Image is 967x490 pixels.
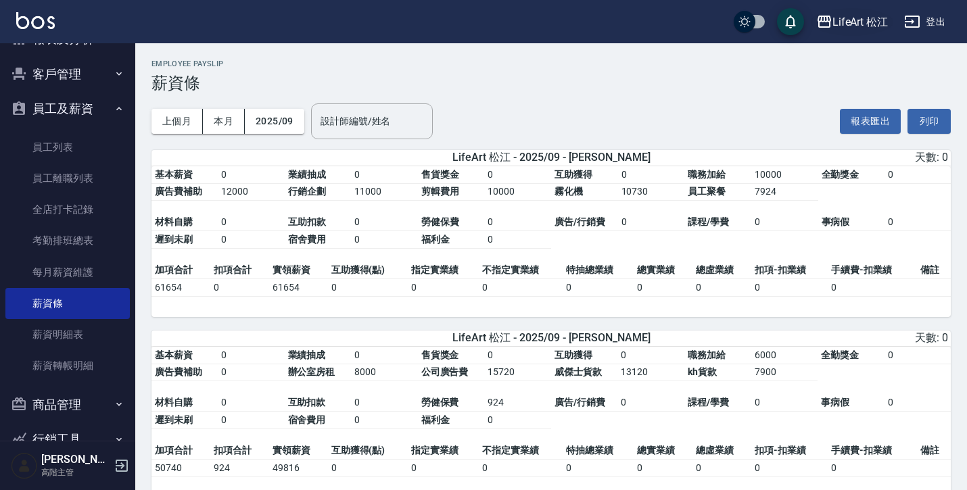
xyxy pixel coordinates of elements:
span: 互助扣款 [288,216,326,227]
p: 高階主管 [41,466,110,479]
td: 0 [618,166,685,184]
div: 天數: 0 [686,331,948,345]
span: 售貨獎金 [421,349,459,360]
button: 客戶管理 [5,57,130,92]
a: 考勤排班總表 [5,225,130,256]
span: 課程/學費 [688,216,729,227]
td: 0 [751,394,818,412]
td: 0 [484,214,551,231]
td: 指定實業績 [408,442,479,460]
span: 廣告/行銷費 [555,397,605,408]
td: 7900 [751,364,818,381]
div: 天數: 0 [686,151,948,165]
td: 15720 [484,364,551,381]
button: 上個月 [151,109,203,134]
td: 扣項合計 [210,442,269,460]
span: 遲到未刷 [155,234,193,245]
td: 扣項-扣業績 [751,262,828,279]
td: 49816 [269,459,328,476]
td: 50740 [151,459,210,476]
td: 0 [218,231,285,249]
td: 總實業績 [634,442,692,460]
td: 0 [351,347,418,364]
td: 0 [351,166,418,184]
td: 0 [634,459,692,476]
span: 威傑士貨款 [555,366,602,377]
td: 7924 [751,183,818,201]
span: 事病假 [822,216,850,227]
span: 行銷企劃 [288,186,326,197]
span: 福利金 [421,414,450,425]
td: 0 [408,459,479,476]
span: 勞健保費 [421,397,459,408]
td: 備註 [917,442,951,460]
span: 剪輯費用 [421,186,459,197]
span: 辦公室房租 [288,366,335,377]
span: 職務加給 [688,349,726,360]
span: 遲到未刷 [155,414,193,425]
td: 0 [484,347,551,364]
span: 互助獲得 [555,349,592,360]
a: 員工離職列表 [5,163,130,194]
td: 0 [210,278,269,296]
td: 0 [218,364,284,381]
span: 課程/學費 [688,397,729,408]
a: 薪資明細表 [5,319,130,350]
td: 0 [828,459,917,476]
td: 0 [692,459,751,476]
td: 0 [351,231,418,249]
td: 互助獲得(點) [328,262,408,279]
span: 廣告費補助 [155,186,202,197]
td: 0 [617,347,684,364]
td: 互助獲得(點) [328,442,408,460]
td: 總虛業績 [692,262,751,279]
span: 廣告費補助 [155,366,202,377]
td: 0 [351,394,418,412]
td: 0 [751,214,818,231]
table: a dense table [151,166,951,262]
td: 0 [479,459,563,476]
td: 11000 [351,183,418,201]
button: 2025/09 [245,109,304,134]
td: 61654 [269,278,328,296]
span: LifeArt 松江 - 2025/09 - [PERSON_NAME] [452,331,651,345]
a: 全店打卡記錄 [5,194,130,225]
span: 霧化機 [555,186,583,197]
td: 特抽總業績 [563,262,634,279]
td: 12000 [218,183,285,201]
div: LifeArt 松江 [832,14,889,30]
h2: Employee Payslip [151,59,951,68]
td: 10730 [618,183,685,201]
button: 本月 [203,109,245,134]
h3: 薪資條 [151,74,951,93]
td: 0 [408,278,479,296]
td: 0 [218,394,284,412]
td: 924 [484,394,551,412]
td: 0 [563,459,634,476]
td: 加項合計 [151,442,210,460]
td: 總實業績 [634,262,692,279]
td: 加項合計 [151,262,210,279]
td: 0 [351,412,418,429]
button: 登出 [899,9,951,34]
span: 基本薪資 [155,349,193,360]
td: 0 [885,214,951,231]
td: 0 [618,214,685,231]
span: 宿舍費用 [288,234,326,245]
td: 0 [885,394,951,412]
td: 實領薪資 [269,442,328,460]
td: 不指定實業績 [479,442,563,460]
a: 每月薪資維護 [5,257,130,288]
span: 材料自購 [155,397,193,408]
td: 0 [484,166,551,184]
span: 互助扣款 [288,397,326,408]
td: 0 [563,278,634,296]
span: 公司廣告費 [421,366,469,377]
span: 勞健保費 [421,216,459,227]
span: 事病假 [821,397,849,408]
td: 扣項-扣業績 [751,442,828,460]
td: 不指定實業績 [479,262,563,279]
td: 0 [751,278,828,296]
button: 商品管理 [5,387,130,422]
td: 特抽總業績 [563,442,634,460]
